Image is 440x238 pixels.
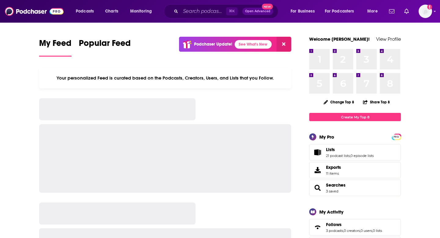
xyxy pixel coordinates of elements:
[419,5,432,18] span: Logged in as megcassidy
[309,219,401,236] span: Follows
[393,134,400,139] a: PRO
[363,6,385,16] button: open menu
[311,166,324,174] span: Exports
[326,189,338,193] a: 3 saved
[309,144,401,161] span: Lists
[373,229,382,233] a: 0 lists
[326,165,341,170] span: Exports
[181,6,226,16] input: Search podcasts, credits, & more...
[5,6,64,17] img: Podchaser - Follow, Share and Rate Podcasts
[326,154,350,158] a: 21 podcast lists
[311,184,324,192] a: Searches
[326,222,342,227] span: Follows
[320,98,358,106] button: Change Top 8
[79,38,131,52] span: Popular Feed
[326,171,341,176] span: 11 items
[71,6,102,16] button: open menu
[319,209,343,215] div: My Activity
[419,5,432,18] button: Show profile menu
[286,6,322,16] button: open menu
[326,147,335,152] span: Lists
[402,6,411,17] a: Show notifications dropdown
[311,223,324,232] a: Follows
[367,7,378,16] span: More
[39,38,71,57] a: My Feed
[170,4,284,18] div: Search podcasts, credits, & more...
[361,229,372,233] a: 0 users
[419,5,432,18] img: User Profile
[309,113,401,121] a: Create My Top 8
[39,68,291,88] div: Your personalized Feed is curated based on the Podcasts, Creators, Users, and Lists that you Follow.
[79,38,131,57] a: Popular Feed
[242,8,273,15] button: Open AdvancedNew
[326,229,343,233] a: 3 podcasts
[194,42,232,47] p: Podchaser Update!
[130,7,152,16] span: Monitoring
[226,7,237,15] span: ⌘ K
[376,36,401,42] a: View Profile
[326,222,382,227] a: Follows
[235,40,272,49] a: See What's New
[311,148,324,157] a: Lists
[319,134,334,140] div: My Pro
[372,229,373,233] span: ,
[291,7,315,16] span: For Business
[326,182,346,188] a: Searches
[326,147,374,152] a: Lists
[363,96,390,108] button: Share Top 8
[325,7,354,16] span: For Podcasters
[309,162,401,178] a: Exports
[427,5,432,9] svg: Add a profile image
[76,7,94,16] span: Podcasts
[350,154,374,158] a: 0 episode lists
[262,4,273,9] span: New
[105,7,118,16] span: Charts
[344,229,360,233] a: 0 creators
[321,6,363,16] button: open menu
[39,38,71,52] span: My Feed
[309,36,370,42] a: Welcome [PERSON_NAME]!
[126,6,160,16] button: open menu
[309,180,401,196] span: Searches
[387,6,397,17] a: Show notifications dropdown
[245,10,270,13] span: Open Advanced
[101,6,122,16] a: Charts
[343,229,344,233] span: ,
